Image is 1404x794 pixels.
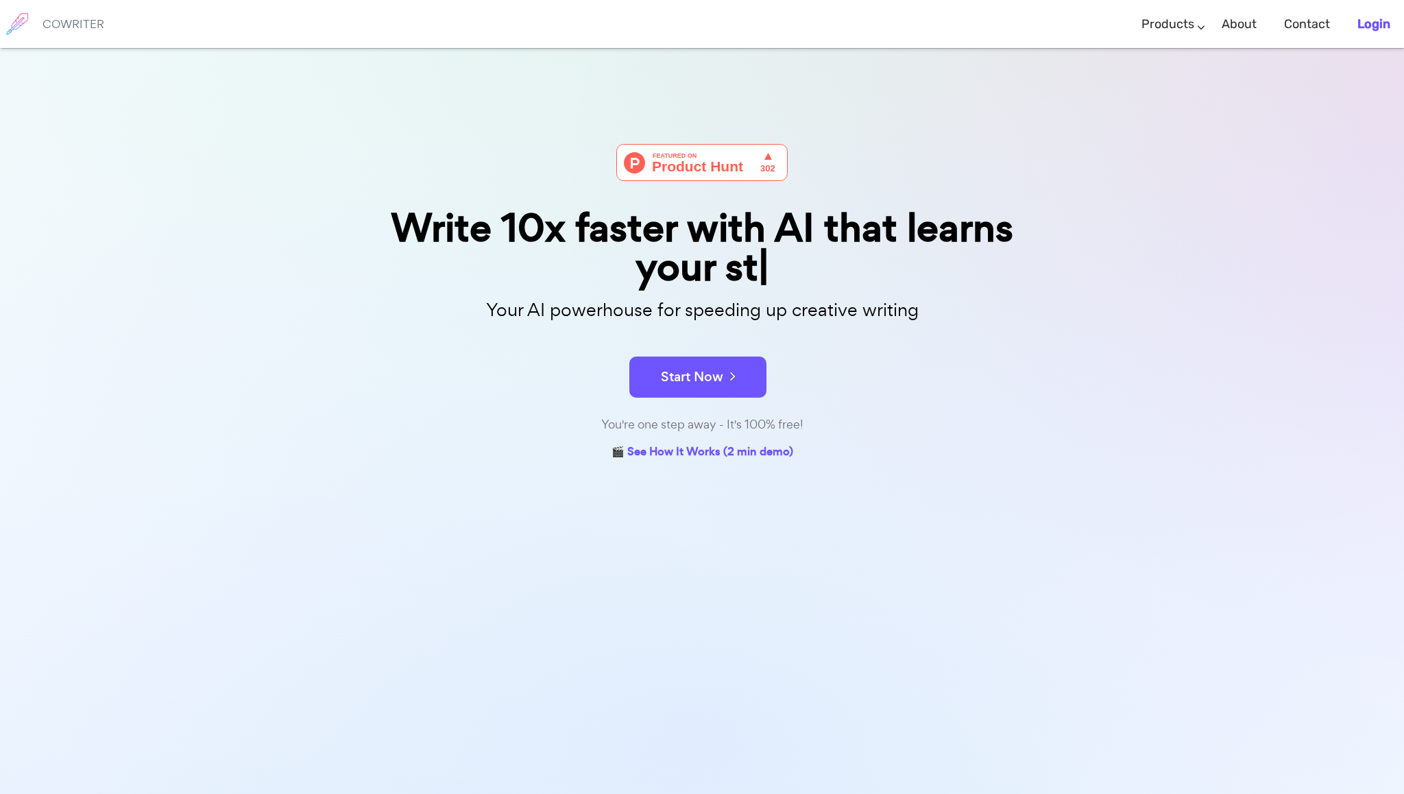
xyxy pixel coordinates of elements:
[629,357,766,398] button: Start Now
[43,18,104,30] h6: COWRITER
[359,296,1045,325] p: Your AI powerhouse for speeding up creative writing
[359,208,1045,287] div: Write 10x faster with AI that learns your st
[1357,16,1390,32] b: Login
[1222,4,1257,45] a: About
[616,144,788,181] img: Cowriter - Your AI buddy for speeding up creative writing | Product Hunt
[1284,4,1330,45] a: Contact
[359,415,1045,435] div: You're one step away - It's 100% free!
[1141,4,1194,45] a: Products
[1357,4,1390,45] a: Login
[612,442,793,464] a: 🎬 See How It Works (2 min demo)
